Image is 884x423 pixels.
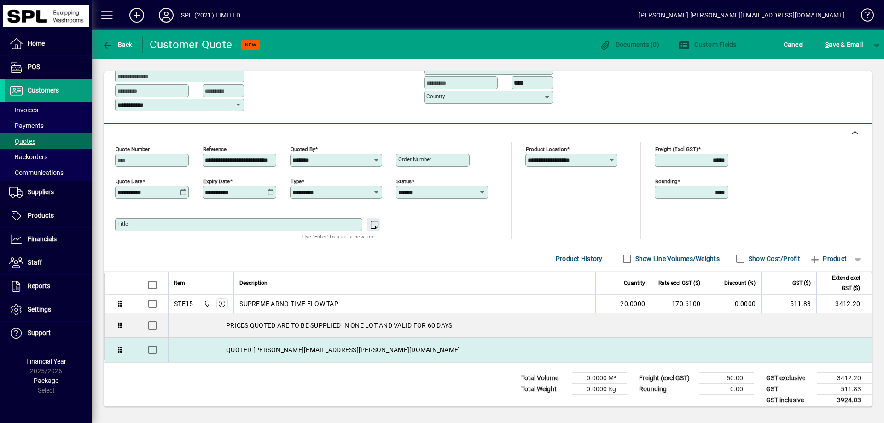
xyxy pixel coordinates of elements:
a: Financials [5,228,92,251]
div: Customer Quote [150,37,233,52]
mat-label: Order number [398,156,431,162]
td: 3412.20 [816,295,872,313]
span: Custom Fields [679,41,737,48]
td: 0.00 [699,383,754,394]
span: ave & Email [825,37,863,52]
span: Financial Year [26,358,66,365]
a: Quotes [5,133,92,149]
button: Back [99,36,135,53]
span: Payments [9,122,44,129]
span: 20.0000 [620,299,645,308]
a: Payments [5,118,92,133]
span: Backorders [9,153,47,161]
mat-label: Country [426,93,445,99]
mat-label: Rounding [655,178,677,184]
div: SPL (2021) LIMITED [181,8,240,23]
td: GST inclusive [762,394,817,406]
td: GST [762,383,817,394]
a: Support [5,322,92,345]
span: Customers [28,87,59,94]
mat-label: Product location [526,145,567,152]
td: 0.0000 M³ [572,372,627,383]
mat-label: Quoted by [291,145,315,152]
mat-label: Freight (excl GST) [655,145,698,152]
span: NEW [245,42,256,48]
td: Total Weight [517,383,572,394]
span: Product [809,251,847,266]
span: Products [28,212,54,219]
span: Invoices [9,106,38,114]
div: QUOTED [PERSON_NAME][EMAIL_ADDRESS][PERSON_NAME][DOMAIN_NAME] [169,338,872,362]
span: Home [28,40,45,47]
a: Products [5,204,92,227]
mat-label: Type [291,178,302,184]
span: SPL (2021) Limited [201,299,212,309]
span: GST ($) [792,278,811,288]
span: Quantity [624,278,645,288]
td: GST exclusive [762,372,817,383]
span: Extend excl GST ($) [822,273,860,293]
button: Profile [151,7,181,23]
button: Product History [552,250,606,267]
div: STF15 [174,299,193,308]
span: Description [239,278,268,288]
button: Save & Email [820,36,867,53]
label: Show Line Volumes/Weights [634,254,720,263]
a: Backorders [5,149,92,165]
span: Package [34,377,58,384]
span: POS [28,63,40,70]
span: Staff [28,259,42,266]
td: 511.83 [761,295,816,313]
div: 170.6100 [657,299,700,308]
td: Freight (excl GST) [634,372,699,383]
a: Home [5,32,92,55]
button: Product [805,250,851,267]
button: Documents (0) [597,36,662,53]
a: Staff [5,251,92,274]
td: 3924.03 [817,394,872,406]
span: Reports [28,282,50,290]
button: Custom Fields [676,36,739,53]
td: 3412.20 [817,372,872,383]
mat-label: Title [117,220,128,227]
span: Product History [556,251,603,266]
mat-label: Status [396,178,412,184]
td: 511.83 [817,383,872,394]
td: Total Volume [517,372,572,383]
app-page-header-button: Back [92,36,143,53]
mat-label: Quote date [116,178,142,184]
span: Support [28,329,51,336]
a: Invoices [5,102,92,118]
td: 0.0000 Kg [572,383,627,394]
span: S [825,41,829,48]
span: Settings [28,306,51,313]
mat-label: Quote number [116,145,150,152]
mat-hint: Use 'Enter' to start a new line [302,231,375,242]
span: Cancel [784,37,804,52]
td: 50.00 [699,372,754,383]
td: Rounding [634,383,699,394]
span: Suppliers [28,188,54,196]
a: Settings [5,298,92,321]
span: Communications [9,169,64,176]
a: Knowledge Base [854,2,872,32]
a: Reports [5,275,92,298]
span: Item [174,278,185,288]
div: PRICES QUOTED ARE TO BE SUPPLIED IN ONE LOT AND VALID FOR 60 DAYS [169,313,872,337]
span: Quotes [9,138,35,145]
span: Documents (0) [599,41,659,48]
span: Rate excl GST ($) [658,278,700,288]
span: Discount (%) [724,278,756,288]
a: Suppliers [5,181,92,204]
label: Show Cost/Profit [747,254,800,263]
td: 0.0000 [706,295,761,313]
button: Cancel [781,36,806,53]
span: SUPREME ARNO TIME FLOW TAP [239,299,338,308]
mat-label: Reference [203,145,227,152]
a: POS [5,56,92,79]
a: Communications [5,165,92,180]
span: Financials [28,235,57,243]
div: [PERSON_NAME] [PERSON_NAME][EMAIL_ADDRESS][DOMAIN_NAME] [638,8,845,23]
mat-label: Expiry date [203,178,230,184]
button: Add [122,7,151,23]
